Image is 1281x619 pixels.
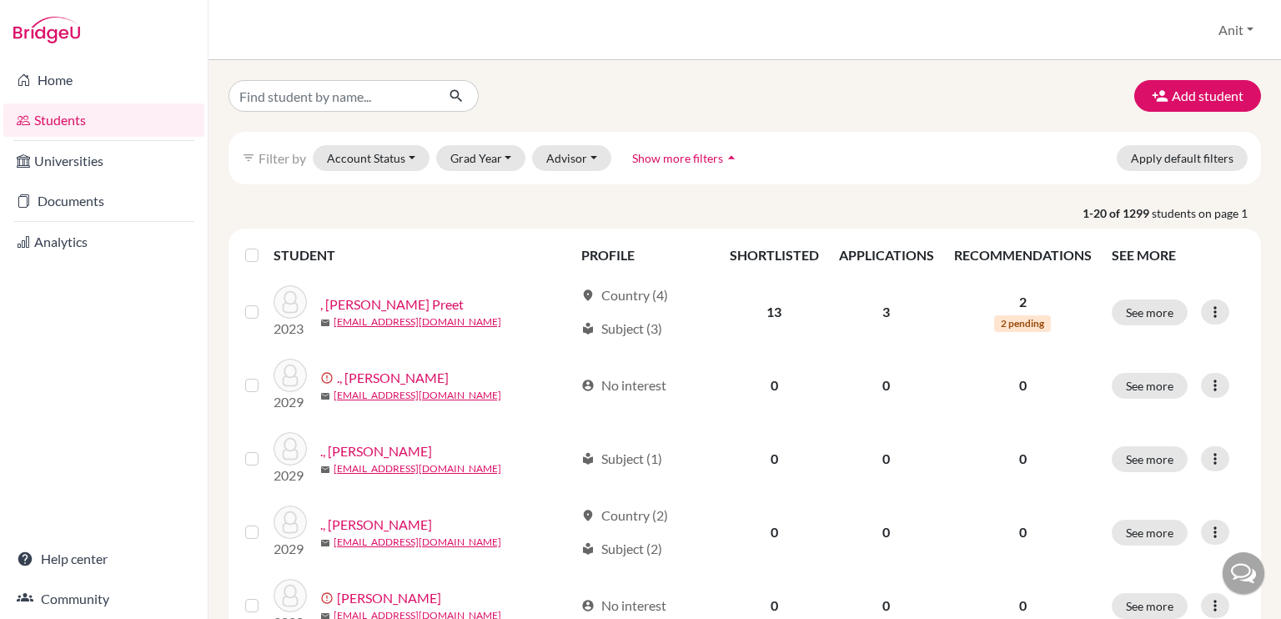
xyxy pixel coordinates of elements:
img: , Mehak Preet [274,285,307,319]
a: ., [PERSON_NAME] [337,368,449,388]
div: Subject (2) [581,539,662,559]
a: Students [3,103,204,137]
a: ., [PERSON_NAME] [320,441,432,461]
span: location_on [581,289,595,302]
button: Show more filtersarrow_drop_up [618,145,754,171]
td: 0 [829,349,944,422]
th: RECOMMENDATIONS [944,235,1102,275]
td: 0 [720,496,829,569]
p: 2023 [274,319,307,339]
p: 2029 [274,539,307,559]
span: Help [38,12,72,27]
img: aarav, aarav [274,579,307,612]
div: Country (2) [581,506,668,526]
div: No interest [581,596,666,616]
p: 0 [954,375,1092,395]
td: 0 [829,422,944,496]
div: Subject (1) [581,449,662,469]
span: mail [320,391,330,401]
span: error_outline [320,371,337,385]
img: Bridge-U [13,17,80,43]
p: 0 [954,596,1092,616]
img: ., Vanshraj [274,432,307,466]
a: Home [3,63,204,97]
button: Apply default filters [1117,145,1248,171]
a: , [PERSON_NAME] Preet [320,294,464,315]
td: 3 [829,275,944,349]
th: SEE MORE [1102,235,1254,275]
td: 0 [829,496,944,569]
span: mail [320,465,330,475]
button: Grad Year [436,145,526,171]
a: Help center [3,542,204,576]
span: local_library [581,542,595,556]
a: [PERSON_NAME] [337,588,441,608]
span: Filter by [259,150,306,166]
p: 0 [954,449,1092,469]
span: local_library [581,322,595,335]
a: [EMAIL_ADDRESS][DOMAIN_NAME] [334,315,501,330]
div: Subject (3) [581,319,662,339]
p: 0 [954,522,1092,542]
button: See more [1112,520,1188,546]
button: See more [1112,373,1188,399]
div: No interest [581,375,666,395]
p: 2029 [274,392,307,412]
span: Show more filters [632,151,723,165]
i: filter_list [242,151,255,164]
button: See more [1112,299,1188,325]
button: See more [1112,446,1188,472]
img: ., Aadya [274,359,307,392]
th: STUDENT [274,235,571,275]
button: Anit [1211,14,1261,46]
a: Community [3,582,204,616]
a: [EMAIL_ADDRESS][DOMAIN_NAME] [334,461,501,476]
span: students on page 1 [1152,204,1261,222]
a: [EMAIL_ADDRESS][DOMAIN_NAME] [334,535,501,550]
td: 13 [720,275,829,349]
span: account_circle [581,379,595,392]
a: Analytics [3,225,204,259]
p: 2 [954,292,1092,312]
input: Find student by name... [229,80,435,112]
th: APPLICATIONS [829,235,944,275]
span: account_circle [581,599,595,612]
button: Advisor [532,145,611,171]
td: 0 [720,349,829,422]
span: location_on [581,509,595,522]
button: Add student [1134,80,1261,112]
button: Account Status [313,145,430,171]
strong: 1-20 of 1299 [1083,204,1152,222]
button: See more [1112,593,1188,619]
th: PROFILE [571,235,720,275]
a: [EMAIL_ADDRESS][DOMAIN_NAME] [334,388,501,403]
i: arrow_drop_up [723,149,740,166]
a: Documents [3,184,204,218]
span: 2 pending [994,315,1051,332]
td: 0 [720,422,829,496]
span: mail [320,318,330,328]
span: local_library [581,452,595,466]
a: Universities [3,144,204,178]
span: mail [320,538,330,548]
div: Country (4) [581,285,668,305]
a: ., [PERSON_NAME] [320,515,432,535]
img: ., Yashita [274,506,307,539]
th: SHORTLISTED [720,235,829,275]
span: error_outline [320,591,337,605]
p: 2029 [274,466,307,486]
